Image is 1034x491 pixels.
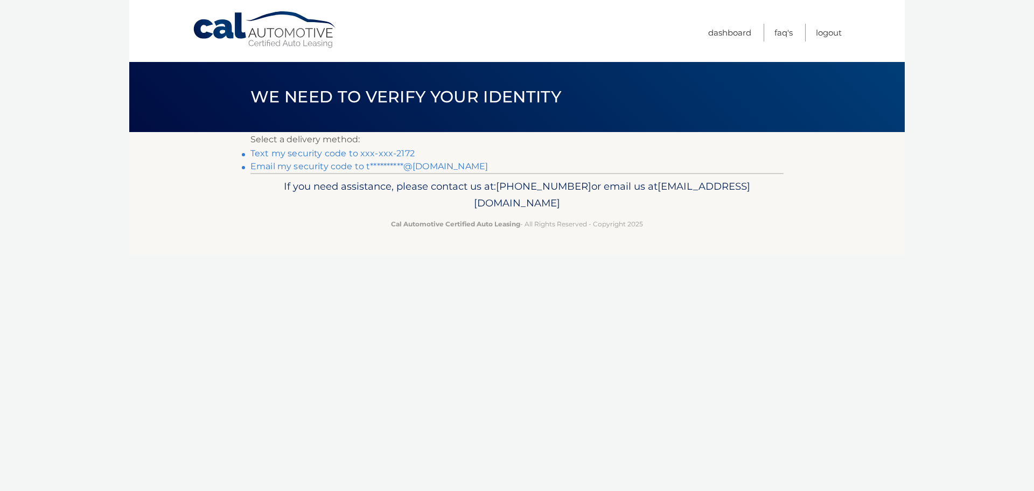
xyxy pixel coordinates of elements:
strong: Cal Automotive Certified Auto Leasing [391,220,520,228]
a: Email my security code to t**********@[DOMAIN_NAME] [250,161,488,171]
a: Dashboard [708,24,751,42]
p: If you need assistance, please contact us at: or email us at [257,178,777,212]
span: We need to verify your identity [250,87,561,107]
a: Cal Automotive [192,11,338,49]
p: - All Rights Reserved - Copyright 2025 [257,218,777,230]
a: FAQ's [774,24,793,42]
p: Select a delivery method: [250,132,784,147]
a: Text my security code to xxx-xxx-2172 [250,148,415,158]
span: [PHONE_NUMBER] [496,180,591,192]
a: Logout [816,24,842,42]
